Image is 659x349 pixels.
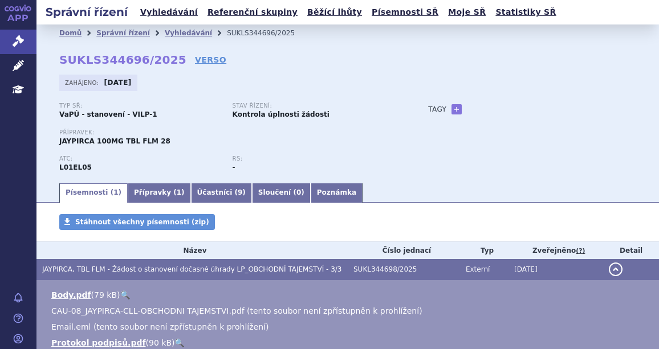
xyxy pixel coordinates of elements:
span: 90 kB [149,338,172,347]
span: Externí [466,265,490,273]
strong: - [233,163,235,171]
span: JAYPIRCA 100MG TBL FLM 28 [59,137,170,145]
a: Vyhledávání [165,29,212,37]
button: detail [609,262,623,276]
th: Číslo jednací [348,242,460,259]
strong: SUKLS344696/2025 [59,53,186,67]
span: Email.eml (tento soubor není zpřístupněn k prohlížení) [51,322,269,331]
p: Typ SŘ: [59,102,221,109]
a: Protokol podpisů.pdf [51,338,146,347]
abbr: (?) [576,247,585,255]
h3: Tagy [428,102,446,116]
a: Statistiky SŘ [492,5,559,20]
li: ( ) [51,337,648,348]
th: Zveřejněno [509,242,603,259]
a: Přípravky (1) [128,183,191,203]
a: VERSO [195,54,226,65]
span: Zahájeno: [65,78,101,87]
p: Stav řízení: [233,102,394,109]
span: Stáhnout všechny písemnosti (zip) [75,218,209,226]
span: JAYPIRCA, TBL FLM - Žádost o stanovení dočasné úhrady LP_OBCHODNÍ TAJEMSTVÍ - 3/3 [42,265,341,273]
p: Přípravek: [59,129,405,136]
a: Správní řízení [96,29,150,37]
th: Název [36,242,348,259]
th: Detail [603,242,659,259]
li: ( ) [51,289,648,301]
a: 🔍 [174,338,184,347]
a: Sloučení (0) [252,183,311,203]
span: 79 kB [94,290,117,299]
a: Písemnosti (1) [59,183,128,203]
a: Písemnosti SŘ [368,5,442,20]
span: 0 [296,188,301,196]
li: SUKLS344696/2025 [227,24,310,42]
strong: PIRTOBRUTINIB [59,163,92,171]
th: Typ [460,242,509,259]
p: RS: [233,155,394,162]
a: Body.pdf [51,290,91,299]
span: 1 [177,188,181,196]
a: Běžící lhůty [304,5,365,20]
a: Účastníci (9) [191,183,252,203]
td: [DATE] [509,259,603,280]
span: 1 [113,188,118,196]
a: Moje SŘ [445,5,489,20]
strong: Kontrola úplnosti žádosti [233,110,329,118]
a: Domů [59,29,82,37]
a: Stáhnout všechny písemnosti (zip) [59,214,215,230]
strong: [DATE] [104,79,132,87]
a: Referenční skupiny [204,5,301,20]
span: 9 [238,188,242,196]
strong: VaPÚ - stanovení - VILP-1 [59,110,157,118]
a: + [451,104,462,114]
h2: Správní řízení [36,4,137,20]
p: ATC: [59,155,221,162]
td: SUKL344698/2025 [348,259,460,280]
span: CAU-08_JAYPIRCA-CLL-OBCHODNI TAJEMSTVI.pdf (tento soubor není zpřístupněn k prohlížení) [51,306,422,315]
a: Vyhledávání [137,5,201,20]
a: 🔍 [120,290,130,299]
a: Poznámka [311,183,363,203]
